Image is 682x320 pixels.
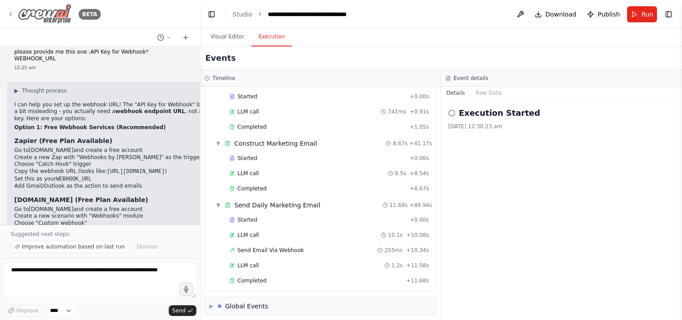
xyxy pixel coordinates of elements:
[225,302,268,311] div: Global Events
[627,6,657,22] button: Run
[410,108,429,115] span: + 0.91s
[216,140,221,147] span: ▼
[179,282,193,296] button: Click to speak your automation idea
[14,206,218,213] li: Go to and create a free account
[14,87,67,94] button: ▶Thought process
[216,202,221,209] span: ▼
[132,240,162,253] button: Dismiss
[14,101,218,122] p: I can help you set up the webhook URL! The "API Key for Webhook" label is a bit misleading - you ...
[233,10,368,19] nav: breadcrumb
[237,170,259,177] span: LLM call
[237,185,266,192] span: Completed
[14,176,218,183] li: Set this as your
[11,231,189,238] p: Suggested next steps:
[14,154,218,161] li: Create a new Zap with "Webhooks by [PERSON_NAME]" as the trigger
[18,4,71,24] img: Logo
[14,196,148,203] strong: [DOMAIN_NAME] (Free Plan Available)
[14,168,218,176] li: Copy the webhook URL (looks like: )
[390,202,408,209] span: 11.68s
[237,232,259,239] span: LLM call
[409,202,432,209] span: + 49.94s
[14,213,218,220] li: Create a new scenario with "Webhooks" module
[107,168,165,175] code: [URL][DOMAIN_NAME]
[662,8,675,21] button: Show right sidebar
[395,170,406,177] span: 8.5s
[237,247,304,254] span: Send Email Via Webhook
[14,220,218,227] li: Choose "Custom webhook"
[459,107,540,119] h2: Execution Started
[583,6,624,22] button: Publish
[410,170,429,177] span: + 8.54s
[154,32,175,43] button: Switch to previous chat
[531,6,580,22] button: Download
[406,277,429,284] span: + 11.68s
[14,64,186,71] div: 12:25 am
[205,52,236,64] h2: Events
[56,176,91,182] code: WEBHOOK_URL
[204,28,251,46] button: Visual Editor
[17,307,38,314] span: Improve
[388,232,403,239] span: 10.1s
[453,75,488,82] h3: Event details
[406,262,429,269] span: + 11.58s
[409,140,432,147] span: + 41.17s
[393,140,408,147] span: 8.67s
[79,9,101,20] div: BETA
[641,10,653,19] span: Run
[14,147,218,154] li: Go to and create a free account
[410,93,429,100] span: + 0.00s
[14,183,218,190] li: Add Gmail/Outlook as the action to send emails
[237,277,266,284] span: Completed
[14,137,112,144] strong: Zapier (Free Plan Available)
[237,108,259,115] span: LLM call
[237,93,257,100] span: Started
[234,201,320,210] div: Send Daily Marketing Email
[237,123,266,131] span: Completed
[384,247,403,254] span: 255ms
[410,216,429,223] span: + 0.00s
[598,10,620,19] span: Publish
[115,108,185,114] strong: webhook endpoint URL
[172,307,186,314] span: Send
[14,49,186,63] p: please provide me this one :API Key for Webhook* WEBHOOK_URL
[410,155,429,162] span: + 0.00s
[14,87,18,94] span: ▶
[212,75,235,82] h3: Timeline
[233,11,253,18] a: Studio
[470,87,507,99] button: Raw Data
[14,161,218,168] li: Choose "Catch Hook" trigger
[251,28,292,46] button: Execution
[234,139,317,148] div: Construct Marketing Email
[441,87,470,99] button: Details
[22,87,67,94] span: Thought process
[179,32,193,43] button: Start a new chat
[137,243,157,250] span: Dismiss
[388,108,406,115] span: 741ms
[406,247,429,254] span: + 10.34s
[391,262,403,269] span: 1.2s
[22,243,125,250] span: Improve automation based on last run
[410,123,429,131] span: + 1.05s
[29,147,74,153] a: [DOMAIN_NAME]
[209,303,213,310] span: ▶
[169,305,196,316] button: Send
[237,155,257,162] span: Started
[406,232,429,239] span: + 10.08s
[29,206,74,212] a: [DOMAIN_NAME]
[237,262,259,269] span: LLM call
[205,8,218,21] button: Hide left sidebar
[237,216,257,223] span: Started
[4,305,42,316] button: Improve
[545,10,577,19] span: Download
[410,185,429,192] span: + 8.67s
[11,240,129,253] button: Improve automation based on last run
[448,123,675,130] div: [DATE] 12:30:23 am
[14,124,166,131] strong: Option 1: Free Webhook Services (Recommended)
